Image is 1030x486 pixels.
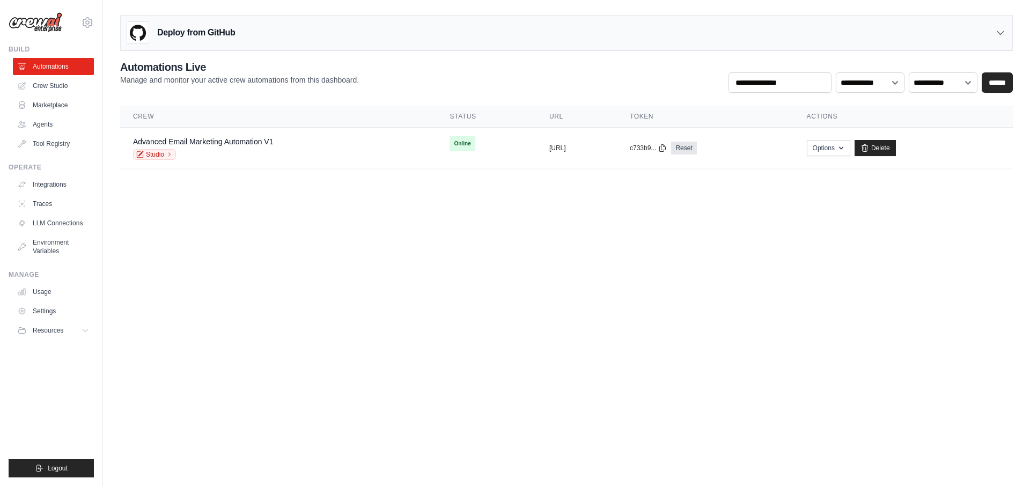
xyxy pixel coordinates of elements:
button: Logout [9,459,94,477]
a: Delete [855,140,896,156]
h3: Deploy from GitHub [157,26,235,39]
a: Integrations [13,176,94,193]
th: Status [437,106,536,128]
a: Advanced Email Marketing Automation V1 [133,137,273,146]
a: Tool Registry [13,135,94,152]
h2: Automations Live [120,60,359,75]
div: Manage [9,270,94,279]
a: Marketplace [13,97,94,114]
span: Online [450,136,475,151]
div: Build [9,45,94,54]
th: Token [617,106,794,128]
a: Automations [13,58,94,75]
th: URL [536,106,617,128]
a: Usage [13,283,94,300]
img: Logo [9,12,62,33]
button: c733b9... [630,144,667,152]
span: Resources [33,326,63,335]
button: Resources [13,322,94,339]
a: Crew Studio [13,77,94,94]
a: LLM Connections [13,215,94,232]
p: Manage and monitor your active crew automations from this dashboard. [120,75,359,85]
a: Agents [13,116,94,133]
a: Studio [133,149,176,160]
button: Options [807,140,850,156]
th: Crew [120,106,437,128]
a: Reset [671,142,696,154]
a: Settings [13,303,94,320]
a: Environment Variables [13,234,94,260]
a: Traces [13,195,94,212]
div: Operate [9,163,94,172]
span: Logout [48,464,68,473]
img: GitHub Logo [127,22,149,43]
th: Actions [794,106,1013,128]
